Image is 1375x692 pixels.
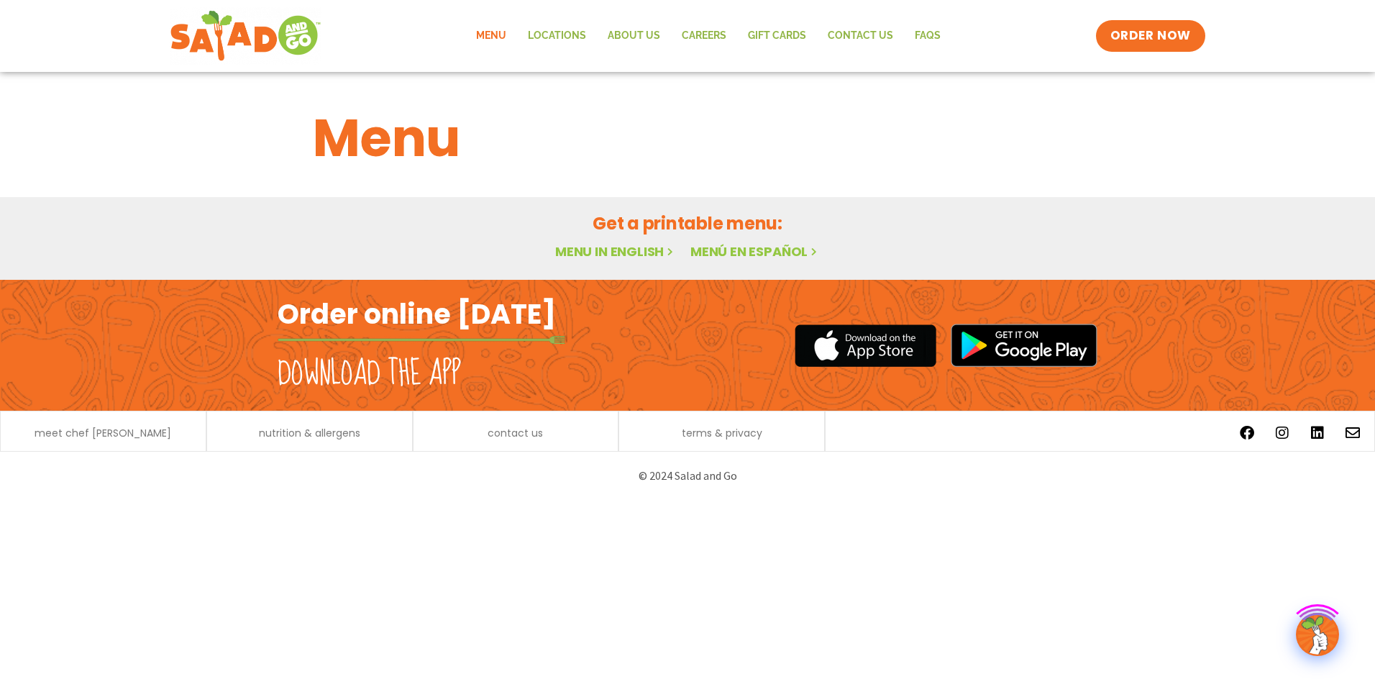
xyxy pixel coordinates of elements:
[488,428,543,438] a: contact us
[671,19,737,53] a: Careers
[597,19,671,53] a: About Us
[313,211,1062,236] h2: Get a printable menu:
[465,19,517,53] a: Menu
[1110,27,1191,45] span: ORDER NOW
[690,242,820,260] a: Menú en español
[278,336,565,344] img: fork
[951,324,1097,367] img: google_play
[170,7,321,65] img: new-SAG-logo-768×292
[278,296,556,332] h2: Order online [DATE]
[313,99,1062,177] h1: Menu
[737,19,817,53] a: GIFT CARDS
[259,428,360,438] a: nutrition & allergens
[465,19,951,53] nav: Menu
[285,466,1090,486] p: © 2024 Salad and Go
[35,428,171,438] a: meet chef [PERSON_NAME]
[517,19,597,53] a: Locations
[795,322,936,369] img: appstore
[682,428,762,438] a: terms & privacy
[1096,20,1205,52] a: ORDER NOW
[817,19,904,53] a: Contact Us
[278,354,461,394] h2: Download the app
[555,242,676,260] a: Menu in English
[904,19,951,53] a: FAQs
